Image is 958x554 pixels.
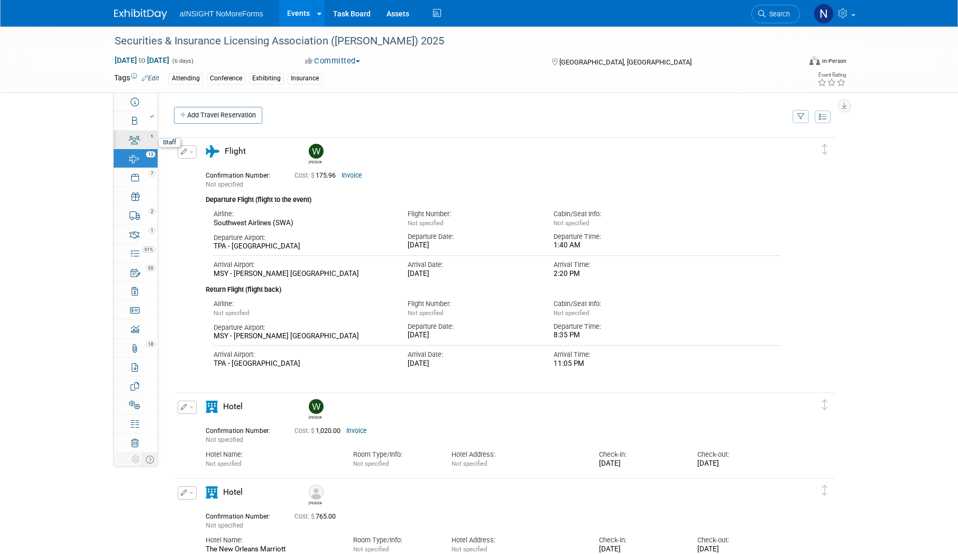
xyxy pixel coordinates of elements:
[751,5,800,23] a: Search
[146,151,155,158] span: 13
[309,144,324,159] img: Wilma Orozco
[408,309,443,317] span: Not specified
[225,146,246,156] span: Flight
[206,181,243,188] span: Not specified
[814,4,834,24] img: Nichole Brown
[408,322,537,331] div: Departure Date:
[408,232,537,242] div: Departure Date:
[408,260,537,270] div: Arrival Date:
[408,359,537,368] div: [DATE]
[206,450,337,459] div: Hotel Name:
[180,10,263,18] span: aINSIGHT NoMoreForms
[206,424,279,435] div: Confirmation Number:
[223,402,243,411] span: Hotel
[214,332,392,341] div: MSY - [PERSON_NAME] [GEOGRAPHIC_DATA]
[111,32,784,51] div: Securities & Insurance Licensing Association ([PERSON_NAME]) 2025
[554,241,683,250] div: 1:40 AM
[309,500,322,505] div: Amanda Bellavance
[809,57,820,65] img: Format-Inperson.png
[599,545,681,554] div: [DATE]
[554,331,683,340] div: 8:35 PM
[697,545,780,554] div: [DATE]
[294,172,340,179] span: 175.96
[294,513,340,520] span: 765.00
[452,535,583,545] div: Hotel Address:
[206,145,219,158] i: Flight
[408,350,537,359] div: Arrival Date:
[554,260,683,270] div: Arrival Time:
[697,535,780,545] div: Check-out:
[206,279,780,295] div: Return Flight (flight back)
[738,55,846,71] div: Event Format
[214,359,392,368] div: TPA - [GEOGRAPHIC_DATA]
[214,323,392,333] div: Departure Airport:
[149,208,155,215] span: 2
[353,535,436,545] div: Room Type/Info:
[114,339,158,357] a: 18
[408,270,537,279] div: [DATE]
[137,56,147,64] span: to
[206,486,218,498] i: Hotel
[408,241,537,250] div: [DATE]
[294,513,316,520] span: Cost: $
[554,309,589,317] span: Not specified
[114,168,158,187] a: 7
[559,58,692,66] span: [GEOGRAPHIC_DATA], [GEOGRAPHIC_DATA]
[309,399,324,414] img: Wilma Orozco
[452,460,487,467] span: Not specified
[554,209,683,219] div: Cabin/Seat Info:
[408,299,537,309] div: Flight Number:
[822,57,846,65] div: In-Person
[599,459,681,468] div: [DATE]
[554,359,683,368] div: 11:05 PM
[309,159,322,164] div: Wilma Orozco
[207,73,245,84] div: Conference
[554,232,683,242] div: Departure Time:
[114,263,158,281] a: 55
[114,244,158,263] a: 51%
[142,75,159,82] a: Edit
[554,219,589,227] span: Not specified
[223,487,243,497] span: Hotel
[817,72,846,78] div: Event Rating
[294,172,316,179] span: Cost: $
[766,10,790,18] span: Search
[353,546,389,553] span: Not specified
[214,350,392,359] div: Arrival Airport:
[214,260,392,270] div: Arrival Airport:
[206,460,241,467] span: Not specified
[599,535,681,545] div: Check-in:
[408,219,443,227] span: Not specified
[214,209,392,219] div: Airline:
[214,270,392,279] div: MSY - [PERSON_NAME] [GEOGRAPHIC_DATA]
[206,535,337,545] div: Hotel Name:
[146,341,155,347] span: 18
[114,72,159,85] td: Tags
[306,399,325,420] div: Wilma Orozco
[114,131,158,149] a: 6
[114,206,158,225] a: 2
[306,485,325,505] div: Amanda Bellavance
[452,546,487,553] span: Not specified
[206,169,279,180] div: Confirmation Number:
[301,56,364,67] button: Committed
[697,450,780,459] div: Check-out:
[171,58,194,64] span: (6 days)
[554,270,683,279] div: 2:20 PM
[114,56,170,65] span: [DATE] [DATE]
[174,107,262,124] a: Add Travel Reservation
[146,265,155,271] span: 55
[206,510,279,521] div: Confirmation Number:
[822,400,827,410] i: Click and drag to move item
[142,246,155,253] span: 51%
[599,450,681,459] div: Check-in:
[214,219,392,228] div: Southwest Airlines (SWA)
[149,227,155,234] span: 1
[309,414,322,420] div: Wilma Orozco
[554,299,683,309] div: Cabin/Seat Info:
[206,522,243,529] span: Not specified
[114,9,167,20] img: ExhibitDay
[214,309,249,317] span: Not specified
[214,242,392,251] div: TPA - [GEOGRAPHIC_DATA]
[206,545,337,554] div: The New Orleans Marriott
